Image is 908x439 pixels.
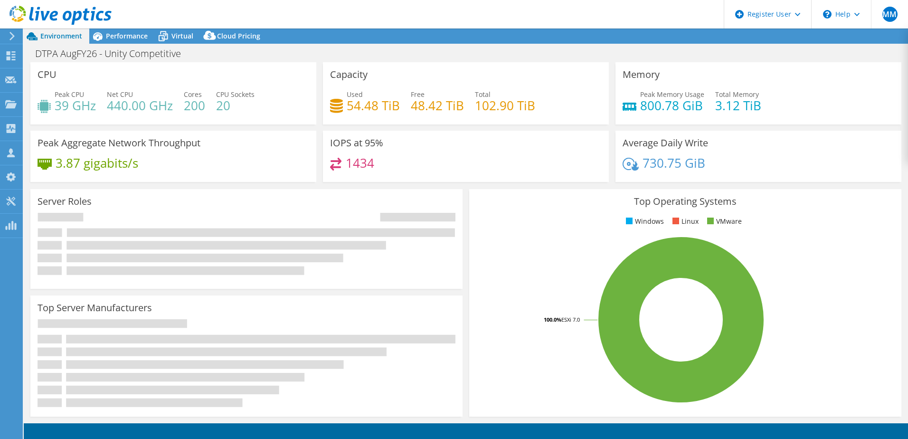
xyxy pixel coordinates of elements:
h3: Capacity [330,69,368,80]
h3: Peak Aggregate Network Throughput [38,138,200,148]
tspan: 100.0% [544,316,561,323]
h3: IOPS at 95% [330,138,383,148]
h3: Server Roles [38,196,92,207]
h4: 3.12 TiB [715,100,761,111]
span: Environment [40,31,82,40]
h4: 200 [184,100,205,111]
span: Free [411,90,425,99]
h4: 102.90 TiB [475,100,535,111]
span: Cores [184,90,202,99]
h4: 54.48 TiB [347,100,400,111]
h1: DTPA AugFY26 - Unity Competitive [31,48,196,59]
li: Linux [670,216,699,227]
h3: Memory [623,69,660,80]
span: Virtual [171,31,193,40]
h4: 440.00 GHz [107,100,173,111]
h4: 1434 [346,158,374,168]
span: CPU Sockets [216,90,255,99]
span: Peak CPU [55,90,84,99]
li: Windows [624,216,664,227]
tspan: ESXi 7.0 [561,316,580,323]
li: VMware [705,216,742,227]
h4: 3.87 gigabits/s [56,158,138,168]
span: Net CPU [107,90,133,99]
h3: Top Operating Systems [476,196,894,207]
span: Performance [106,31,148,40]
h4: 730.75 GiB [643,158,705,168]
span: Total Memory [715,90,759,99]
h3: Average Daily Write [623,138,708,148]
span: Total [475,90,491,99]
h4: 20 [216,100,255,111]
h4: 39 GHz [55,100,96,111]
h3: Top Server Manufacturers [38,303,152,313]
h4: 800.78 GiB [640,100,704,111]
h3: CPU [38,69,57,80]
svg: \n [823,10,832,19]
h4: 48.42 TiB [411,100,464,111]
span: Peak Memory Usage [640,90,704,99]
span: MM [882,7,898,22]
span: Used [347,90,363,99]
span: Cloud Pricing [217,31,260,40]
